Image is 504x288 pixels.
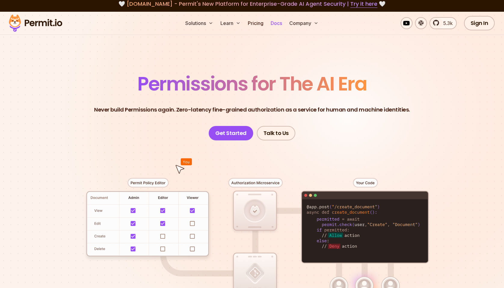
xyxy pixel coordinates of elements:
img: Permit logo [6,13,65,33]
p: Never build Permissions again. Zero-latency fine-grained authorization as a service for human and... [94,106,410,114]
a: 5.3k [429,17,457,29]
a: Pricing [245,17,266,29]
a: Get Started [209,126,253,140]
a: Talk to Us [257,126,295,140]
button: Solutions [183,17,216,29]
a: Docs [268,17,284,29]
span: Permissions for The AI Era [137,70,367,97]
span: 5.3k [440,20,453,27]
button: Learn [218,17,243,29]
button: Company [287,17,321,29]
a: Sign In [464,16,495,30]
